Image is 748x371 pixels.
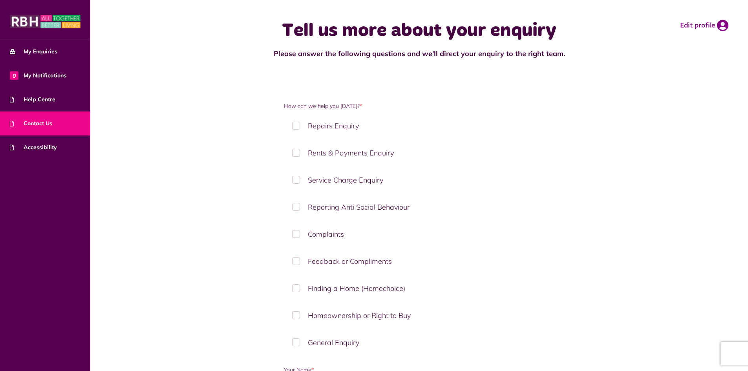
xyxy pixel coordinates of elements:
label: How can we help you [DATE]? [284,102,554,110]
label: Rents & Payments Enquiry [284,141,554,164]
span: Accessibility [10,143,57,152]
strong: . [563,49,565,58]
label: General Enquiry [284,331,554,354]
strong: Please answer the following questions and we'll direct your enquiry to the right team [274,49,563,58]
label: Homeownership or Right to Buy [284,304,554,327]
label: Reporting Anti Social Behaviour [284,196,554,219]
label: Repairs Enquiry [284,114,554,137]
span: Help Centre [10,95,55,104]
img: MyRBH [10,14,80,29]
a: Edit profile [680,20,728,31]
label: Service Charge Enquiry [284,168,554,192]
span: My Notifications [10,71,66,80]
span: My Enquiries [10,48,57,56]
label: Finding a Home (Homechoice) [284,277,554,300]
span: Contact Us [10,119,52,128]
span: 0 [10,71,18,80]
label: Feedback or Compliments [284,250,554,273]
label: Complaints [284,223,554,246]
h1: Tell us more about your enquiry [263,20,576,42]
